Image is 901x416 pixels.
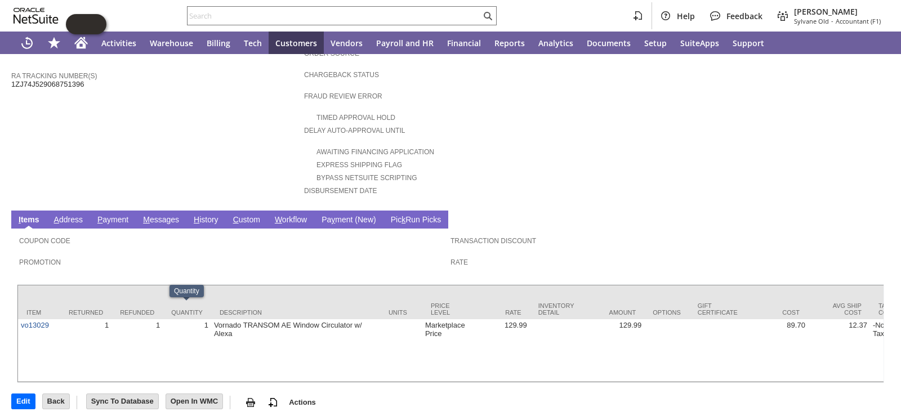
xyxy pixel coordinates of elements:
[220,309,372,316] div: Description
[188,9,481,23] input: Search
[677,11,695,21] span: Help
[331,38,363,48] span: Vendors
[389,309,414,316] div: Units
[494,38,525,48] span: Reports
[304,71,379,79] a: Chargeback Status
[74,36,88,50] svg: Home
[673,32,726,54] a: SuiteApps
[14,32,41,54] a: Recent Records
[794,6,881,17] span: [PERSON_NAME]
[69,309,103,316] div: Returned
[95,215,131,226] a: Payment
[447,38,481,48] span: Financial
[726,32,771,54] a: Support
[726,11,762,21] span: Feedback
[316,114,395,122] a: Timed Approval Hold
[733,38,764,48] span: Support
[831,17,833,25] span: -
[644,38,667,48] span: Setup
[194,215,199,224] span: H
[266,396,280,409] img: add-record.svg
[440,32,488,54] a: Financial
[538,302,574,316] div: Inventory Detail
[87,394,158,409] input: Sync To Database
[11,72,97,80] a: RA Tracking Number(s)
[66,14,106,34] iframe: Click here to launch Oracle Guided Learning Help Panel
[111,319,163,382] td: 1
[230,215,263,226] a: Custom
[19,215,21,224] span: I
[794,17,829,25] span: Sylvane Old
[12,394,35,409] input: Edit
[19,237,70,245] a: Coupon Code
[163,319,211,382] td: 1
[68,32,95,54] a: Home
[272,215,310,226] a: Workflow
[316,161,402,169] a: Express Shipping Flag
[51,215,86,226] a: Address
[304,92,382,100] a: Fraud Review Error
[43,394,69,409] input: Back
[376,38,434,48] span: Payroll and HR
[698,302,738,316] div: Gift Certificate
[388,215,444,226] a: PickRun Picks
[755,309,800,316] div: Cost
[97,215,102,224] span: P
[101,38,136,48] span: Activities
[171,309,203,316] div: Quantity
[538,38,573,48] span: Analytics
[316,174,417,182] a: Bypass NetSuite Scripting
[20,36,34,50] svg: Recent Records
[54,215,59,224] span: A
[26,309,52,316] div: Item
[488,32,532,54] a: Reports
[269,32,324,54] a: Customers
[120,309,154,316] div: Refunded
[422,319,468,382] td: Marketplace Price
[468,319,530,382] td: 129.99
[369,32,440,54] a: Payroll and HR
[324,32,369,54] a: Vendors
[21,321,49,329] a: vo13029
[817,302,862,316] div: Avg Ship Cost
[244,396,257,409] img: print.svg
[450,237,536,245] a: Transaction Discount
[532,32,580,54] a: Analytics
[207,38,230,48] span: Billing
[304,127,405,135] a: Delay Auto-Approval Until
[431,302,460,316] div: Price Level
[275,38,317,48] span: Customers
[304,187,377,195] a: Disbursement Date
[319,215,378,226] a: Payment (New)
[582,319,644,382] td: 129.99
[11,80,84,89] span: 1ZJ74J529068751396
[653,309,681,316] div: Options
[200,32,237,54] a: Billing
[19,258,61,266] a: Promotion
[587,38,631,48] span: Documents
[284,398,320,406] a: Actions
[481,9,494,23] svg: Search
[869,213,883,226] a: Unrolled view on
[14,8,59,24] svg: logo
[143,215,150,224] span: M
[191,215,221,226] a: History
[47,36,61,50] svg: Shortcuts
[680,38,719,48] span: SuiteApps
[580,32,637,54] a: Documents
[95,32,143,54] a: Activities
[16,215,42,226] a: Items
[637,32,673,54] a: Setup
[746,319,808,382] td: 89.70
[237,32,269,54] a: Tech
[41,32,68,54] div: Shortcuts
[174,287,199,295] div: Quantity
[591,309,636,316] div: Amount
[150,38,193,48] span: Warehouse
[86,14,106,34] span: Oracle Guided Learning Widget. To move around, please hold and drag
[316,148,434,156] a: Awaiting Financing Application
[275,215,282,224] span: W
[402,215,405,224] span: k
[808,319,870,382] td: 12.37
[836,17,881,25] span: Accountant (F1)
